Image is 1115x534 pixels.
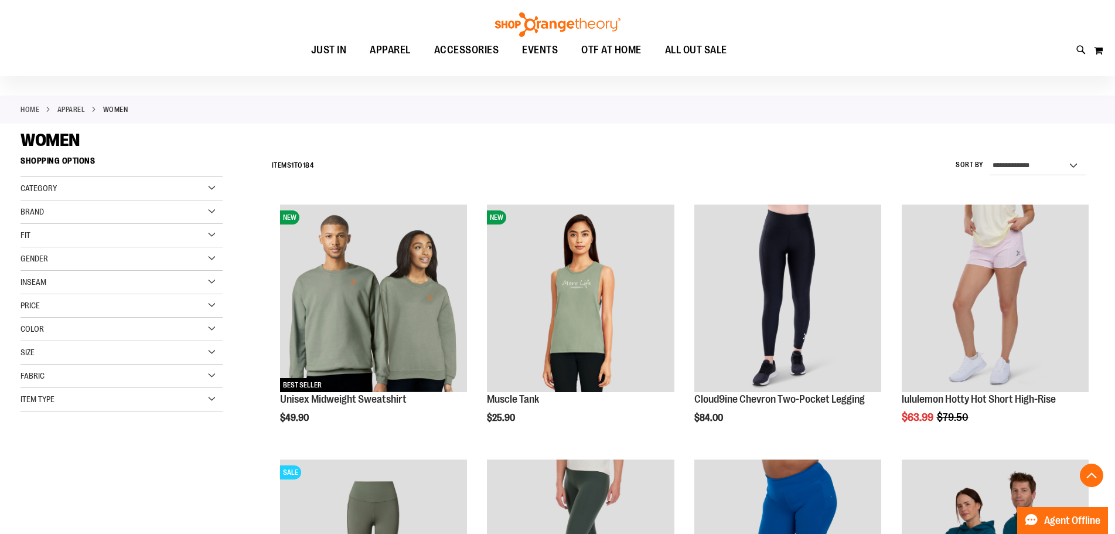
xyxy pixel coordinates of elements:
span: OTF AT HOME [581,37,642,63]
span: $49.90 [280,413,311,423]
span: 184 [303,161,314,169]
button: Agent Offline [1017,507,1108,534]
span: $25.90 [487,413,517,423]
span: Category [21,183,57,193]
div: product [688,199,887,453]
span: Item Type [21,394,54,404]
strong: Shopping Options [21,151,223,177]
div: product [274,199,473,453]
a: Muscle TankNEW [487,205,674,393]
img: Shop Orangetheory [493,12,622,37]
span: JUST IN [311,37,347,63]
img: Unisex Midweight Sweatshirt [280,205,467,392]
span: Fit [21,230,30,240]
span: ACCESSORIES [434,37,499,63]
span: Gender [21,254,48,263]
span: Color [21,324,44,334]
a: lululemon Hotty Hot Short High-Rise [902,205,1089,393]
a: Home [21,104,39,115]
span: Price [21,301,40,310]
span: 1 [291,161,294,169]
div: product [481,199,680,453]
span: SALE [280,465,301,479]
a: APPAREL [57,104,86,115]
span: Fabric [21,371,45,380]
span: NEW [487,210,506,225]
strong: WOMEN [103,104,128,115]
a: lululemon Hotty Hot Short High-Rise [902,393,1056,405]
a: Unisex Midweight Sweatshirt [280,393,407,405]
span: $79.50 [937,411,970,423]
span: BEST SELLER [280,378,325,392]
h2: Items to [272,157,314,175]
a: Unisex Midweight SweatshirtNEWBEST SELLER [280,205,467,393]
button: Back To Top [1080,464,1103,487]
img: Cloud9ine Chevron Two-Pocket Legging [694,205,881,392]
img: lululemon Hotty Hot Short High-Rise [902,205,1089,392]
label: Sort By [956,160,984,170]
span: Agent Offline [1044,515,1100,526]
span: Inseam [21,277,46,287]
span: Size [21,348,35,357]
span: $63.99 [902,411,935,423]
span: EVENTS [522,37,558,63]
a: Muscle Tank [487,393,539,405]
span: Brand [21,207,44,216]
div: product [896,199,1094,453]
img: Muscle Tank [487,205,674,392]
span: NEW [280,210,299,225]
a: Cloud9ine Chevron Two-Pocket Legging [694,393,865,405]
span: $84.00 [694,413,725,423]
span: ALL OUT SALE [665,37,727,63]
a: Cloud9ine Chevron Two-Pocket Legging [694,205,881,393]
span: WOMEN [21,130,80,150]
span: APPAREL [370,37,411,63]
